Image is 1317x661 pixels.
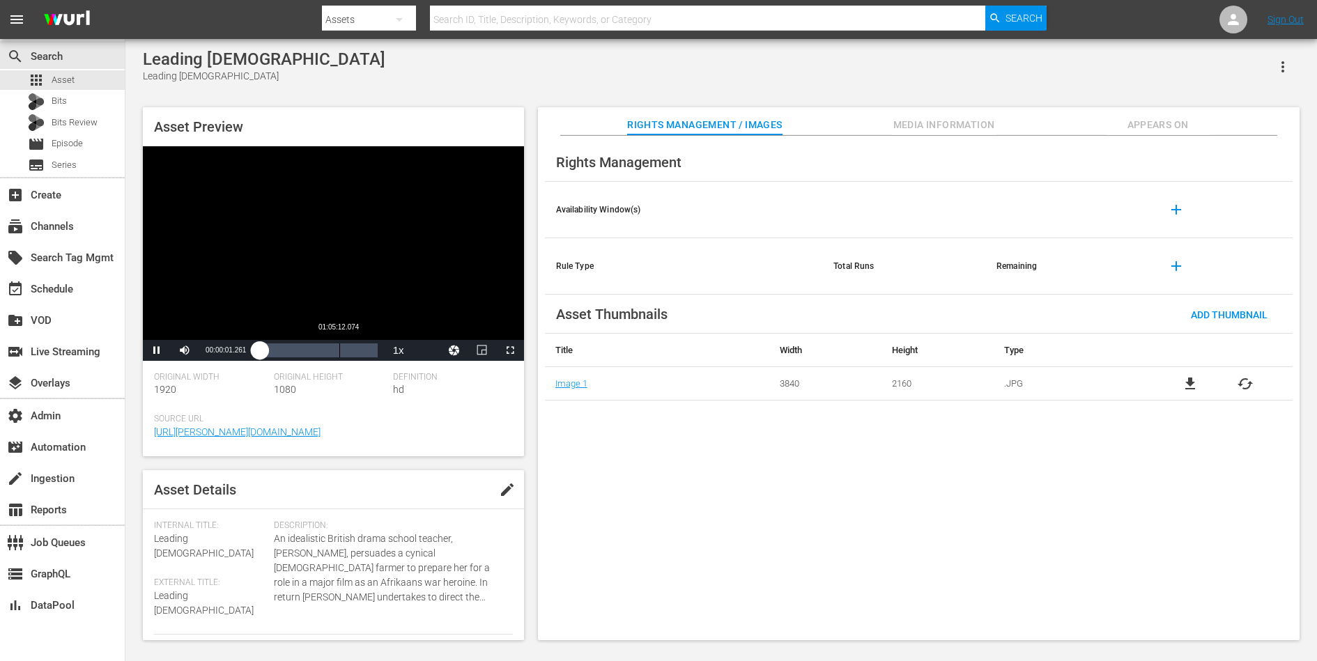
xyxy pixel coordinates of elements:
[7,534,24,551] span: Job Queues
[154,118,243,135] span: Asset Preview
[545,182,823,238] th: Availability Window(s)
[52,73,75,87] span: Asset
[28,93,45,110] div: Bits
[627,116,782,134] span: Rights Management / Images
[154,590,254,616] span: Leading [DEMOGRAPHIC_DATA]
[1237,375,1254,392] button: cached
[393,384,404,395] span: hd
[1182,375,1199,392] a: file_download
[1160,193,1193,226] button: add
[496,340,524,361] button: Fullscreen
[7,407,24,424] span: Admin
[7,566,24,582] span: GraphQL
[1006,6,1042,31] span: Search
[1106,116,1210,134] span: Appears On
[206,346,246,354] span: 00:00:01.261
[52,116,98,130] span: Bits Review
[7,470,24,487] span: Ingestion
[274,520,506,531] span: Description:
[154,577,267,589] span: External Title:
[499,481,516,498] span: edit
[7,439,24,456] span: Automation
[154,372,267,383] span: Original Width
[52,158,77,172] span: Series
[28,157,45,173] span: Series
[1180,302,1279,327] button: Add Thumbnail
[7,501,24,518] span: Reports
[260,343,377,357] div: Progress Bar
[28,136,45,153] span: Episode
[385,340,413,361] button: Playback Rate
[985,6,1047,31] button: Search
[556,306,668,322] span: Asset Thumbnails
[28,72,45,88] span: Asset
[274,384,296,395] span: 1080
[274,531,506,605] span: An idealistic British drama school teacher, [PERSON_NAME], persuades a cynical [DEMOGRAPHIC_DATA]...
[154,384,176,395] span: 1920
[171,340,199,361] button: Mute
[985,238,1148,295] th: Remaining
[1168,258,1185,274] span: add
[7,249,24,266] span: Search Tag Mgmt
[994,367,1143,401] td: .JPG
[154,481,236,498] span: Asset Details
[555,378,587,389] a: Image 1
[440,340,468,361] button: Jump To Time
[52,137,83,150] span: Episode
[393,372,506,383] span: Definition
[892,116,996,134] span: Media Information
[7,281,24,297] span: Schedule
[468,340,496,361] button: Picture-in-Picture
[7,312,24,329] span: VOD
[1268,14,1304,25] a: Sign Out
[28,114,45,131] div: Bits Review
[556,154,681,171] span: Rights Management
[8,11,25,28] span: menu
[7,187,24,203] span: Create
[881,367,994,401] td: 2160
[822,238,985,295] th: Total Runs
[1160,249,1193,283] button: add
[154,414,506,425] span: Source Url
[994,334,1143,367] th: Type
[769,367,881,401] td: 3840
[33,3,100,36] img: ans4CAIJ8jUAAAAAAAAAAAAAAAAAAAAAAAAgQb4GAAAAAAAAAAAAAAAAAAAAAAAAJMjXAAAAAAAAAAAAAAAAAAAAAAAAgAT5G...
[143,146,524,361] div: Video Player
[52,94,67,108] span: Bits
[154,520,267,531] span: Internal Title:
[143,69,385,84] div: Leading [DEMOGRAPHIC_DATA]
[7,597,24,614] span: DataPool
[1180,309,1279,320] span: Add Thumbnail
[545,238,823,295] th: Rule Type
[143,340,171,361] button: Pause
[7,218,24,235] span: Channels
[769,334,881,367] th: Width
[1168,201,1185,218] span: add
[274,372,387,383] span: Original Height
[154,533,254,559] span: Leading [DEMOGRAPHIC_DATA]
[545,334,769,367] th: Title
[491,473,524,506] button: edit
[881,334,994,367] th: Height
[143,49,385,69] div: Leading [DEMOGRAPHIC_DATA]
[7,48,24,65] span: Search
[154,426,321,437] a: [URL][PERSON_NAME][DOMAIN_NAME]
[7,343,24,360] span: Live Streaming
[7,375,24,391] span: Overlays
